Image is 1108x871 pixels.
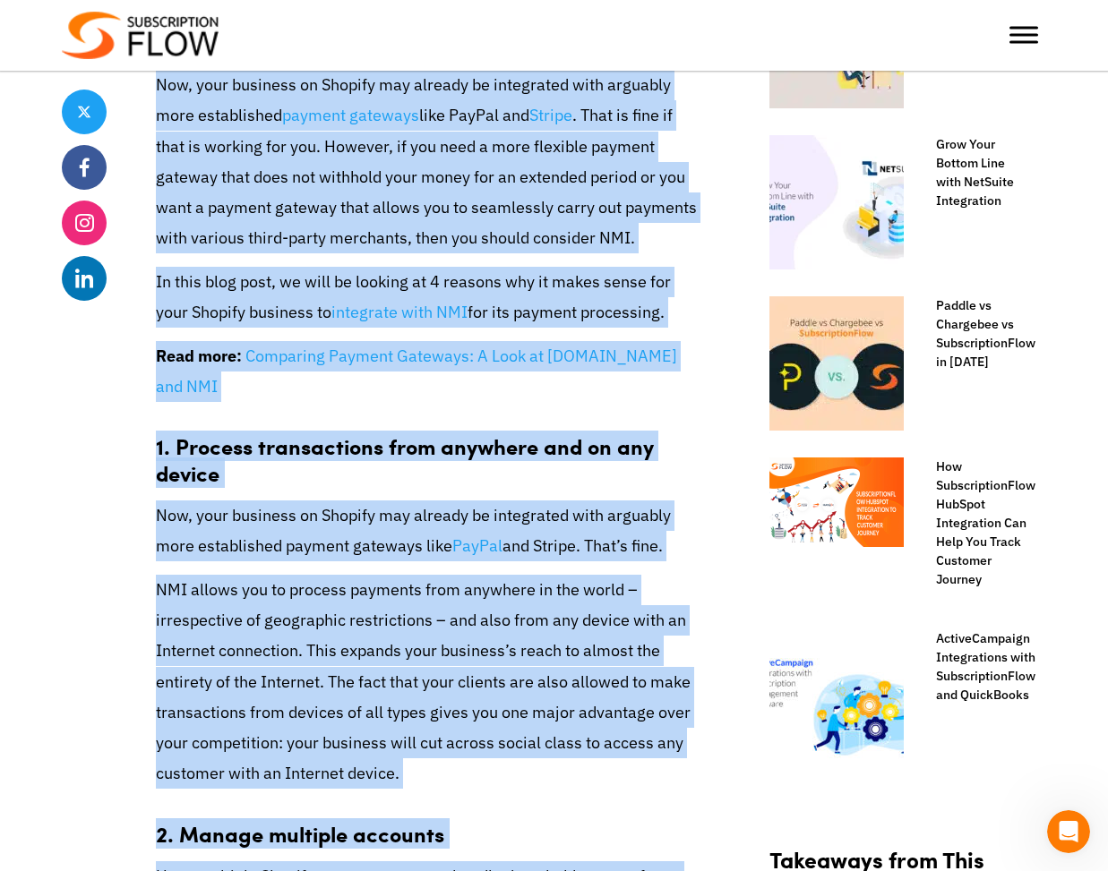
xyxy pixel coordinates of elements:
[918,135,1029,210] a: Grow Your Bottom Line with NetSuite Integration
[156,346,242,366] strong: Read more:
[156,500,698,561] p: Now, your business on Shopify may already be integrated with arguably more established payment ga...
[62,12,219,59] img: Subscriptionflow
[156,346,677,397] a: Comparing Payment Gateways: A Look at [DOMAIN_NAME] and NMI
[769,629,904,764] img: ActiveCampaign Integrations with Subscription Management Software
[1009,27,1038,44] button: Toggle Menu
[156,575,698,789] p: NMI allows you to process payments from anywhere in the world – irrespective of geographic restri...
[1047,810,1090,853] iframe: Intercom live chat
[769,135,904,269] img: Grow Your Bottom Line with NetSuite Integration
[282,105,419,125] a: payment gateways
[769,296,904,431] img: Paddle vs Chargebee
[529,105,572,125] a: Stripe
[918,296,1029,371] a: Paddle vs Chargebee vs SubscriptionFlow in [DATE]
[156,267,698,328] p: In this blog post, we will be looking at 4 reasons why it makes sense for your Shopify business t...
[331,302,468,322] a: integrate with NMI
[156,818,444,849] strong: 2. Manage multiple accounts
[918,457,1029,589] a: How SubscriptionFlow HubSpot Integration Can Help You Track Customer Journey
[156,431,653,488] strong: 1. Process transactions from anywhere and on any device
[156,70,698,253] p: Now, your business on Shopify may already be integrated with arguably more established like PayPa...
[918,629,1029,704] a: ActiveCampaign Integrations with SubscriptionFlow and QuickBooks
[452,535,502,556] a: PayPal
[769,457,904,547] img: HubSpot-integrated-with-SubscriptionFlow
